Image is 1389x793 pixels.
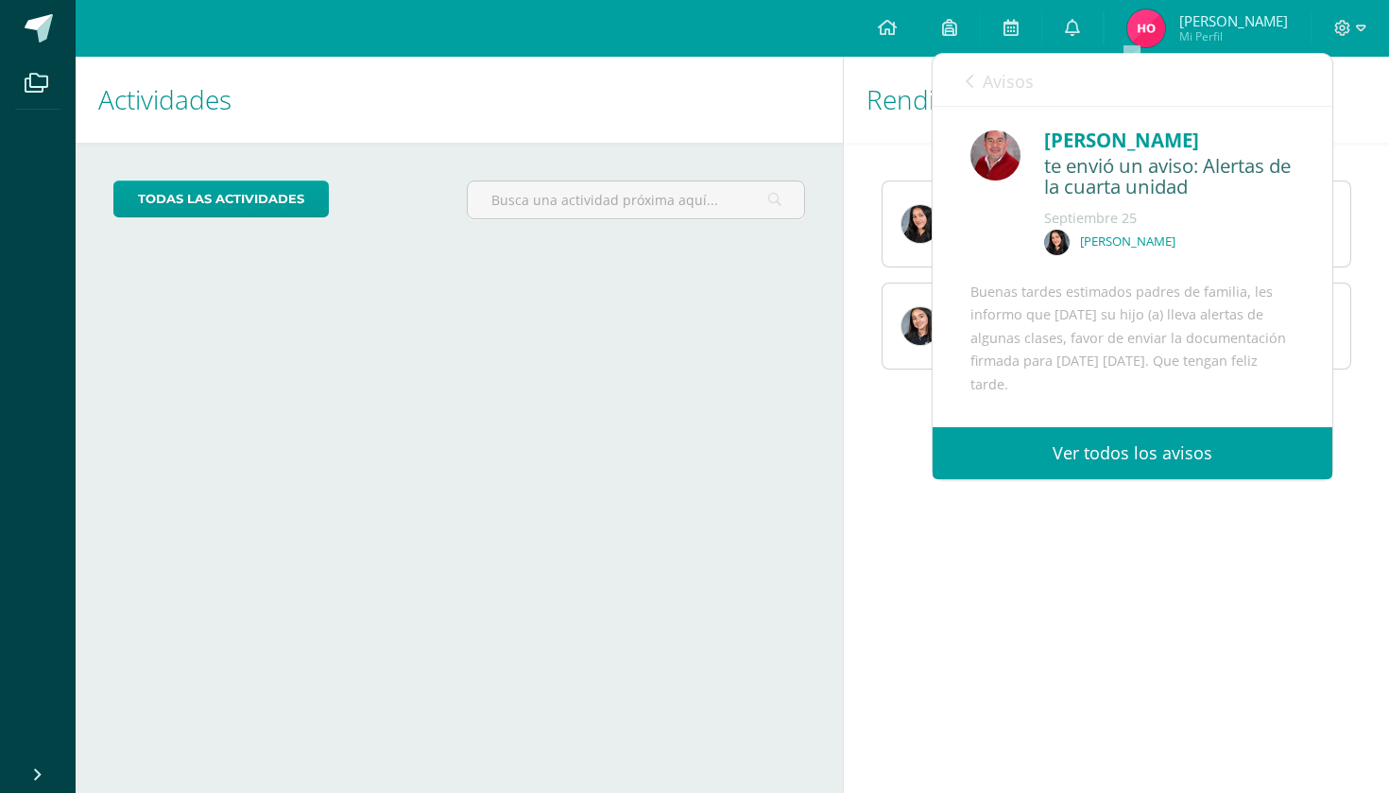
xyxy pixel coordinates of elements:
div: Buenas tardes estimados padres de familia, les informo que [DATE] su hijo (a) lleva alertas de al... [970,281,1295,535]
div: [PERSON_NAME] [1044,126,1295,155]
input: Busca una actividad próxima aquí... [468,181,804,218]
img: b30ae9a60994c501314acefb6e0d95b4.png [1044,230,1070,255]
img: ec33c720d090549e5341acecee1ed08a.png [1127,9,1165,47]
h1: Actividades [98,57,820,143]
span: [PERSON_NAME] [1179,11,1288,30]
a: todas las Actividades [113,181,329,217]
img: 376c7746482b10c11e82ae485ca64299.png [970,130,1020,181]
div: te envió un aviso: Alertas de la cuarta unidad [1044,155,1295,199]
h1: Rendimiento de mis hijos [866,57,1366,143]
p: [PERSON_NAME] [1080,233,1175,250]
span: Mi Perfil [1179,28,1288,44]
span: Avisos [983,70,1034,93]
a: Ver todos los avisos [933,427,1332,479]
img: 22b7ed789f7665e574655298f6a7292c.png [901,205,939,243]
div: Septiembre 25 [1044,209,1295,228]
img: 4c3fab6f5e7fc86c296a8e401ec35edd.png [901,307,939,345]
